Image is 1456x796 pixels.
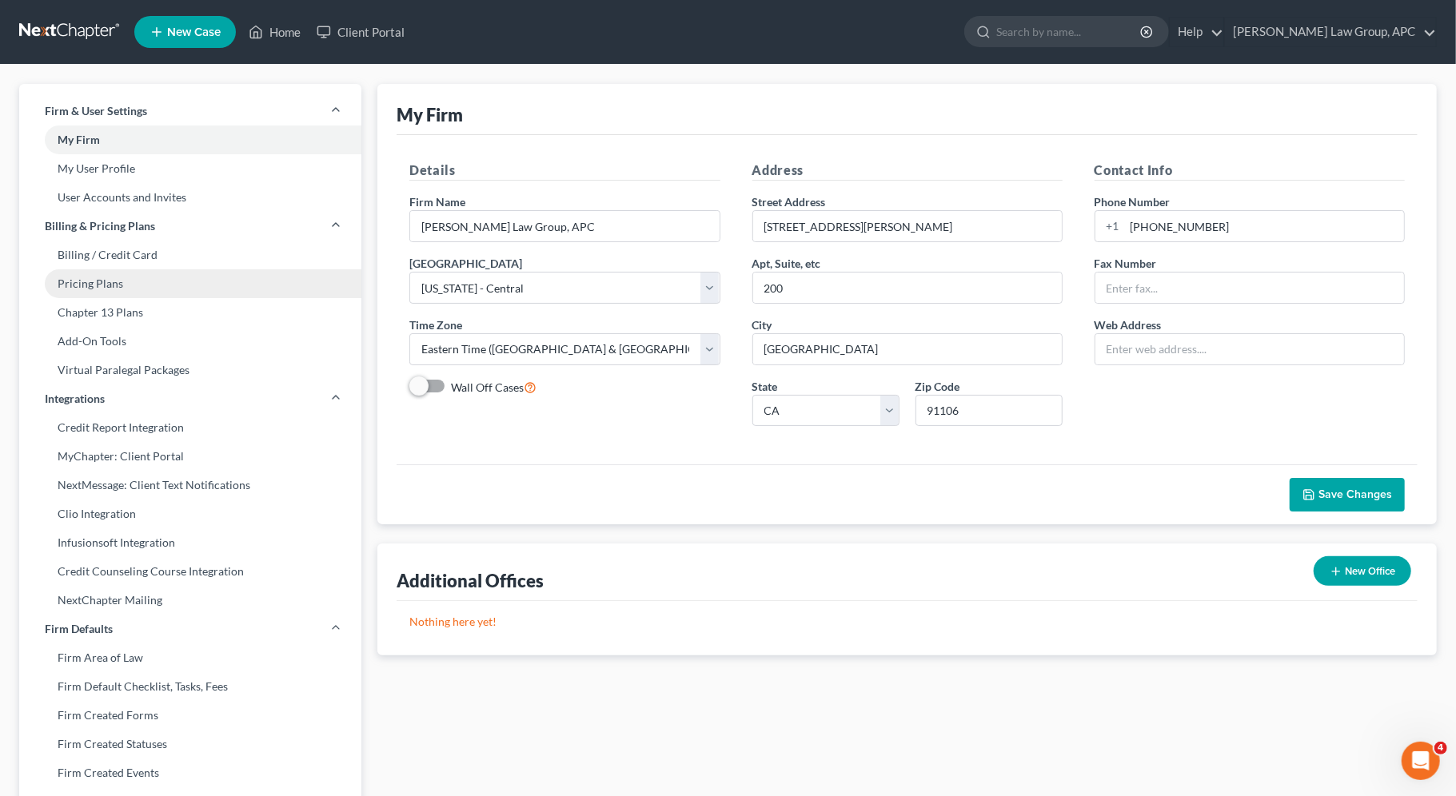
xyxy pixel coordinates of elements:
label: City [752,316,772,333]
p: Nothing here yet! [409,614,1405,630]
label: Zip Code [915,378,960,395]
a: [PERSON_NAME] Law Group, APC [1225,18,1436,46]
span: New Case [167,26,221,38]
span: Save Changes [1318,488,1392,501]
a: Firm Area of Law [19,643,361,672]
label: Web Address [1095,316,1162,333]
label: Street Address [752,193,826,210]
span: Billing & Pricing Plans [45,218,155,234]
a: Virtual Paralegal Packages [19,356,361,384]
h5: Details [409,161,720,181]
div: +1 [1095,211,1125,241]
a: Home [241,18,309,46]
input: (optional) [753,273,1062,303]
input: Enter city... [753,334,1062,364]
a: Pricing Plans [19,269,361,298]
a: Firm Created Events [19,758,361,787]
a: Firm Default Checklist, Tasks, Fees [19,672,361,701]
div: Additional Offices [397,569,544,592]
a: My Firm [19,125,361,154]
span: 4 [1434,742,1447,754]
span: Wall Off Cases [451,380,524,394]
div: My Firm [397,103,463,126]
input: Enter fax... [1095,273,1404,303]
iframe: Intercom live chat [1402,742,1440,780]
input: Search by name... [996,17,1143,46]
label: Phone Number [1095,193,1171,210]
span: Firm Defaults [45,621,113,637]
input: Enter address... [753,211,1062,241]
a: NextChapter Mailing [19,586,361,615]
span: Integrations [45,391,105,407]
button: Save Changes [1290,478,1405,511]
a: Help [1170,18,1223,46]
h5: Address [752,161,1063,181]
input: XXXXX [915,395,1063,427]
label: Time Zone [409,316,462,333]
a: Billing / Credit Card [19,241,361,269]
a: Integrations [19,384,361,413]
a: Infusionsoft Integration [19,528,361,557]
label: State [752,378,778,395]
a: Credit Counseling Course Integration [19,557,361,586]
a: Add-On Tools [19,327,361,356]
a: Firm Defaults [19,615,361,643]
label: [GEOGRAPHIC_DATA] [409,255,522,272]
a: Clio Integration [19,499,361,528]
span: Firm & User Settings [45,103,147,119]
a: Firm & User Settings [19,97,361,125]
a: NextMessage: Client Text Notifications [19,471,361,499]
h5: Contact Info [1095,161,1405,181]
label: Apt, Suite, etc [752,255,821,272]
span: Firm Name [409,195,465,209]
input: Enter phone... [1125,211,1404,241]
a: User Accounts and Invites [19,183,361,212]
a: Billing & Pricing Plans [19,212,361,241]
input: Enter name... [410,211,719,241]
a: Firm Created Forms [19,701,361,730]
label: Fax Number [1095,255,1157,272]
a: MyChapter: Client Portal [19,442,361,471]
input: Enter web address.... [1095,334,1404,364]
button: New Office [1314,556,1411,586]
a: Firm Created Statuses [19,730,361,758]
a: Client Portal [309,18,413,46]
a: Credit Report Integration [19,413,361,442]
a: My User Profile [19,154,361,183]
a: Chapter 13 Plans [19,298,361,327]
